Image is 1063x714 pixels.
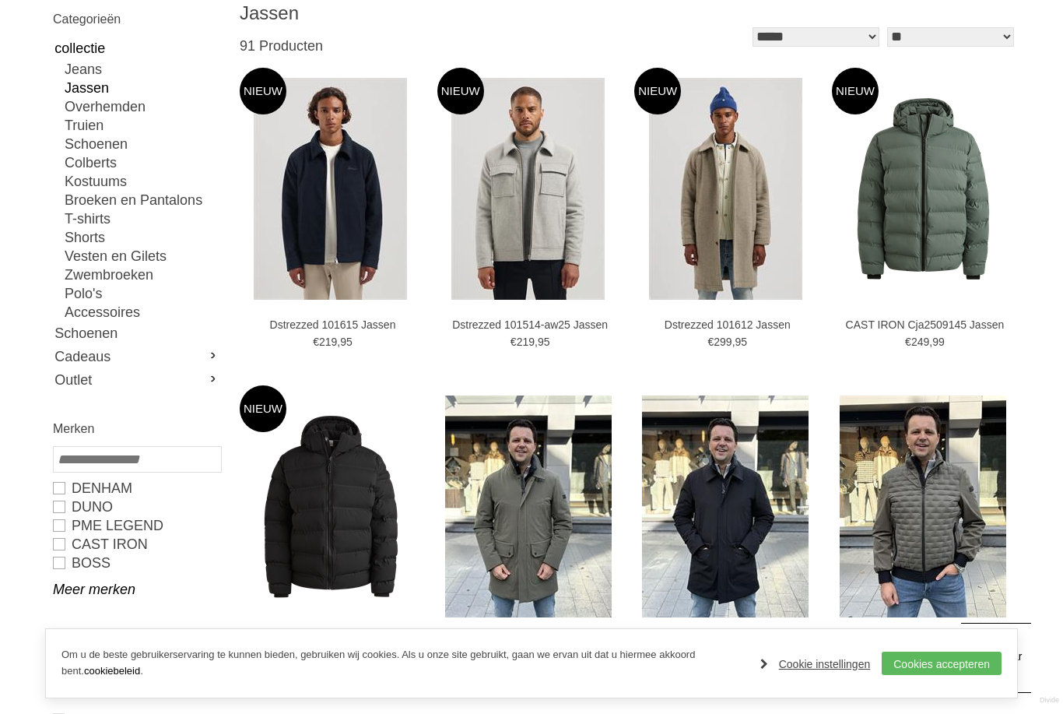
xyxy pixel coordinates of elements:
a: Dstrezzed 101615 Jassen [247,318,419,332]
a: CAST IRON Cja2509145 Jassen [839,318,1010,332]
a: Dstrezzed 101514-aw25 Jassen [444,318,616,332]
a: Cadeaus [53,345,220,368]
span: 95 [538,336,550,348]
a: Shorts [65,228,220,247]
a: Kostuums [65,172,220,191]
h2: Kleuren [53,626,220,645]
span: 219 [319,336,337,348]
a: Colberts [65,153,220,172]
span: 95 [735,336,748,348]
a: Cookie instellingen [760,652,871,676]
img: PEUTEREY Peu5573 01191942 Jassen [445,396,612,617]
a: Polo's [65,284,220,303]
a: Vesten en Gilets [65,247,220,266]
img: Dstrezzed 101615 Jassen [254,78,407,300]
a: Schoenen [53,322,220,345]
span: € [707,336,714,348]
img: PEUTEREY Peu5573 01191942 Jassen [642,396,809,617]
span: , [535,336,538,348]
a: Outlet [53,368,220,392]
span: 91 Producten [240,38,323,54]
img: PEUTEREY Peu5421 01191969 Jassen [840,396,1006,617]
a: Broeken en Pantalons [65,191,220,209]
span: , [337,336,340,348]
img: CAST IRON Cja2509145 Jassen [240,415,423,598]
a: Truien [65,116,220,135]
a: collectie [53,37,220,60]
a: DENHAM [53,479,220,498]
span: 249 [911,336,929,348]
span: 99 [932,336,945,348]
img: CAST IRON Cja2509145 Jassen [832,97,1015,280]
a: Accessoires [65,303,220,322]
a: Divide [1040,691,1059,710]
span: 95 [340,336,353,348]
p: Om u de beste gebruikerservaring te kunnen bieden, gebruiken wij cookies. Als u onze site gebruik... [61,647,745,680]
span: , [732,336,735,348]
a: cookiebeleid [84,665,140,677]
a: Jassen [65,79,220,97]
a: BOSS [53,554,220,572]
img: Dstrezzed 101612 Jassen [649,78,802,300]
h1: Jassen [240,2,629,25]
span: 219 [517,336,535,348]
a: Meer merken [53,580,220,599]
a: T-shirts [65,209,220,228]
a: PME LEGEND [53,516,220,535]
a: Jeans [65,60,220,79]
a: Terug naar boven [961,623,1031,693]
a: Cookies accepteren [882,652,1002,675]
span: , [929,336,932,348]
a: Duno [53,498,220,516]
img: Dstrezzed 101514-aw25 Jassen [451,78,605,300]
span: € [905,336,911,348]
a: Schoenen [65,135,220,153]
a: CAST IRON [53,535,220,554]
span: € [313,336,319,348]
span: € [510,336,517,348]
span: 299 [714,336,731,348]
a: Dstrezzed 101612 Jassen [642,318,813,332]
h2: Merken [53,419,220,438]
a: Overhemden [65,97,220,116]
a: Zwembroeken [65,266,220,284]
h2: Categorieën [53,9,220,29]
